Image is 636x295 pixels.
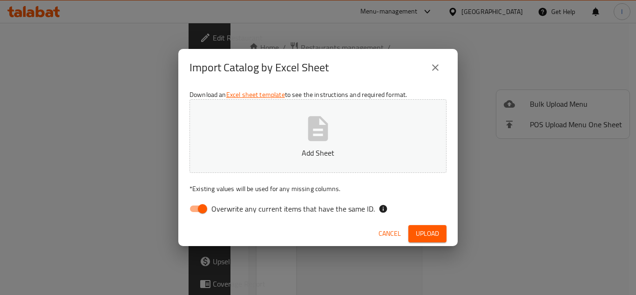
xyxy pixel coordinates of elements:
div: Download an to see the instructions and required format. [178,86,458,221]
p: Existing values will be used for any missing columns. [189,184,447,193]
svg: If the overwrite option isn't selected, then the items that match an existing ID will be ignored ... [379,204,388,213]
button: Add Sheet [189,99,447,173]
span: Overwrite any current items that have the same ID. [211,203,375,214]
button: close [424,56,447,79]
p: Add Sheet [204,147,432,158]
a: Excel sheet template [226,89,285,101]
button: Cancel [375,225,405,242]
span: Cancel [379,228,401,240]
button: Upload [408,225,447,242]
span: Upload [416,228,439,240]
h2: Import Catalog by Excel Sheet [189,60,329,75]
